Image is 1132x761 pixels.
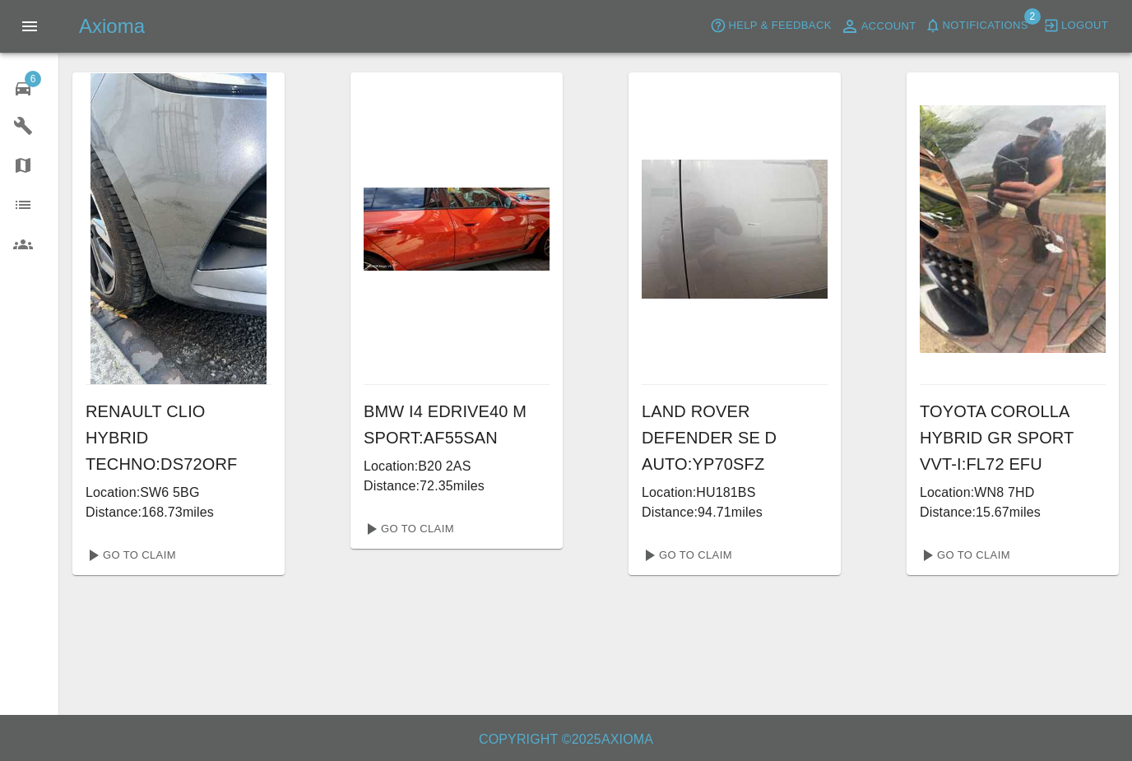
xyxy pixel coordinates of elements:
[836,13,921,39] a: Account
[1061,16,1108,35] span: Logout
[913,542,1014,568] a: Go To Claim
[364,476,550,496] p: Distance: 72.35 miles
[642,483,828,503] p: Location: HU181BS
[642,503,828,522] p: Distance: 94.71 miles
[86,398,271,477] h6: RENAULT CLIO HYBRID TECHNO : DS72ORF
[1024,8,1041,25] span: 2
[79,13,145,39] h5: Axioma
[10,7,49,46] button: Open drawer
[364,457,550,476] p: Location: B20 2AS
[86,483,271,503] p: Location: SW6 5BG
[357,516,458,542] a: Go To Claim
[642,398,828,477] h6: LAND ROVER DEFENDER SE D AUTO : YP70SFZ
[13,728,1119,751] h6: Copyright © 2025 Axioma
[1039,13,1112,39] button: Logout
[920,503,1106,522] p: Distance: 15.67 miles
[861,17,916,36] span: Account
[728,16,831,35] span: Help & Feedback
[920,483,1106,503] p: Location: WN8 7HD
[86,503,271,522] p: Distance: 168.73 miles
[920,398,1106,477] h6: TOYOTA COROLLA HYBRID GR SPORT VVT-I : FL72 EFU
[25,71,41,87] span: 6
[921,13,1032,39] button: Notifications
[635,542,736,568] a: Go To Claim
[364,398,550,451] h6: BMW I4 EDRIVE40 M SPORT : AF55SAN
[706,13,835,39] button: Help & Feedback
[79,542,180,568] a: Go To Claim
[943,16,1028,35] span: Notifications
